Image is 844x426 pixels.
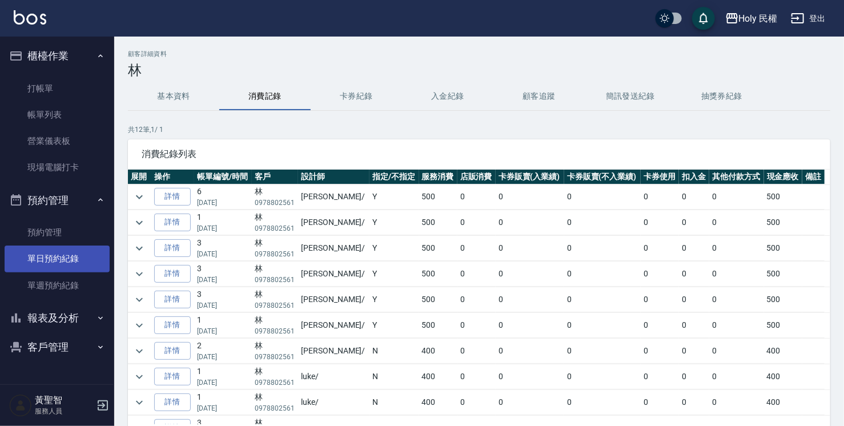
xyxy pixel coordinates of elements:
td: 0 [641,210,679,235]
button: expand row [131,317,148,334]
td: 0 [564,390,641,415]
button: expand row [131,394,148,411]
td: 0 [641,287,679,312]
button: expand row [131,240,148,257]
td: 0 [457,390,496,415]
td: 0 [457,339,496,364]
td: 0 [457,364,496,389]
h3: 林 [128,62,830,78]
th: 備註 [802,170,825,184]
button: 簡訊發送紀錄 [585,83,676,110]
span: 消費紀錄列表 [142,148,817,160]
td: 0 [457,184,496,210]
p: [DATE] [197,223,249,234]
th: 指定/不指定 [369,170,419,184]
td: N [369,339,419,364]
td: 林 [252,313,298,338]
a: 詳情 [154,291,191,308]
p: [DATE] [197,377,249,388]
td: 500 [764,210,802,235]
td: [PERSON_NAME] / [298,210,369,235]
h5: 黃聖智 [35,395,93,406]
td: 0 [709,210,764,235]
td: 0 [564,184,641,210]
a: 帳單列表 [5,102,110,128]
td: [PERSON_NAME] / [298,184,369,210]
td: 林 [252,390,298,415]
td: 0 [564,339,641,364]
td: [PERSON_NAME] / [298,236,369,261]
p: [DATE] [197,198,249,208]
td: 500 [419,313,457,338]
th: 帳單編號/時間 [194,170,252,184]
td: 0 [457,236,496,261]
td: [PERSON_NAME] / [298,313,369,338]
td: 0 [457,287,496,312]
td: 0 [679,390,709,415]
button: 顧客追蹤 [493,83,585,110]
td: 500 [764,262,802,287]
button: 基本資料 [128,83,219,110]
td: 0 [457,313,496,338]
a: 詳情 [154,239,191,257]
td: 0 [564,236,641,261]
td: 0 [496,287,564,312]
td: 3 [194,236,252,261]
td: [PERSON_NAME] / [298,339,369,364]
td: 500 [419,287,457,312]
a: 詳情 [154,368,191,385]
a: 詳情 [154,188,191,206]
td: 400 [419,364,457,389]
button: expand row [131,188,148,206]
td: 林 [252,364,298,389]
td: 0 [564,364,641,389]
p: 0978802561 [255,223,295,234]
td: 0 [679,339,709,364]
td: 林 [252,236,298,261]
td: 500 [419,210,457,235]
button: 登出 [786,8,830,29]
td: 500 [764,313,802,338]
td: Y [369,236,419,261]
td: 400 [764,364,802,389]
td: 1 [194,313,252,338]
td: 0 [641,339,679,364]
img: Logo [14,10,46,25]
div: Holy 民權 [739,11,778,26]
button: 櫃檯作業 [5,41,110,71]
th: 卡券販賣(入業績) [496,170,564,184]
button: expand row [131,214,148,231]
p: 0978802561 [255,275,295,285]
p: [DATE] [197,352,249,362]
td: 0 [709,390,764,415]
h2: 顧客詳細資料 [128,50,830,58]
td: 0 [496,262,564,287]
td: 0 [496,236,564,261]
button: expand row [131,368,148,385]
td: 0 [496,210,564,235]
td: 0 [679,313,709,338]
a: 打帳單 [5,75,110,102]
td: 500 [419,262,457,287]
button: 入金紀錄 [402,83,493,110]
td: 500 [419,184,457,210]
td: 0 [709,339,764,364]
td: 0 [709,262,764,287]
td: 林 [252,339,298,364]
p: 0978802561 [255,377,295,388]
p: 0978802561 [255,300,295,311]
td: 400 [764,390,802,415]
td: 500 [764,236,802,261]
a: 詳情 [154,342,191,360]
td: 0 [564,287,641,312]
th: 店販消費 [457,170,496,184]
p: 共 12 筆, 1 / 1 [128,124,830,135]
td: 0 [496,339,564,364]
td: 500 [419,236,457,261]
td: luke / [298,390,369,415]
p: 0978802561 [255,198,295,208]
p: 0978802561 [255,352,295,362]
a: 詳情 [154,316,191,334]
td: 0 [709,184,764,210]
td: 0 [641,262,679,287]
